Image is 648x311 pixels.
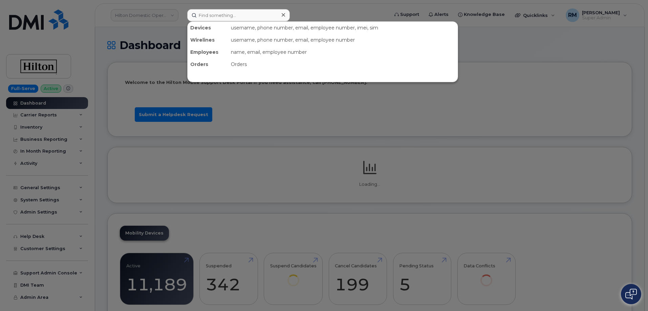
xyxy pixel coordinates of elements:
[228,22,458,34] div: username, phone number, email, employee number, imei, sim
[188,34,228,46] div: Wirelines
[188,58,228,70] div: Orders
[228,46,458,58] div: name, email, employee number
[228,34,458,46] div: username, phone number, email, employee number
[188,22,228,34] div: Devices
[228,58,458,70] div: Orders
[188,46,228,58] div: Employees
[625,289,637,299] img: Open chat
